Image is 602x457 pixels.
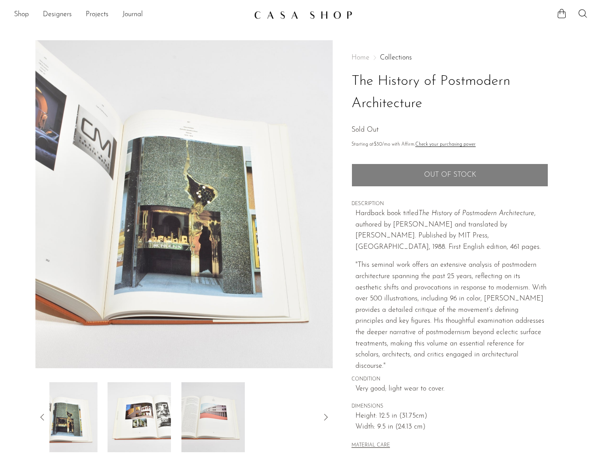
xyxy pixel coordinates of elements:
a: Collections [380,54,412,61]
span: Width: 9.5 in (24.13 cm) [355,422,548,433]
p: Starting at /mo with Affirm. [351,141,548,149]
a: Shop [14,9,29,21]
img: The History of Postmodern Architecture [35,40,333,368]
p: Hardback book titled , authored by [PERSON_NAME] and translated by [PERSON_NAME]. Published by MI... [355,208,548,253]
span: CONDITION [351,376,548,384]
a: Projects [86,9,108,21]
span: DESCRIPTION [351,200,548,208]
img: The History of Postmodern Architecture [34,382,97,452]
span: Out of stock [424,171,476,179]
button: Add to cart [351,164,548,186]
a: Check your purchasing power - Learn more about Affirm Financing (opens in modal) [415,142,476,147]
ul: NEW HEADER MENU [14,7,247,22]
span: Sold Out [351,126,379,133]
img: The History of Postmodern Architecture [108,382,171,452]
a: Journal [122,9,143,21]
nav: Breadcrumbs [351,54,548,61]
span: Very good; light wear to cover. [355,384,548,395]
a: Designers [43,9,72,21]
em: The History of Postmodern Architecture [418,210,534,217]
img: The History of Postmodern Architecture [181,382,245,452]
h1: The History of Postmodern Architecture [351,70,548,115]
span: Height: 12.5 in (31.75cm) [355,411,548,422]
span: $30 [374,142,382,147]
button: MATERIAL CARE [351,443,390,449]
span: DIMENSIONS [351,403,548,411]
nav: Desktop navigation [14,7,247,22]
p: "This seminal work offers an extensive analysis of postmodern architecture spanning the past 25 y... [355,260,548,372]
span: Home [351,54,369,61]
